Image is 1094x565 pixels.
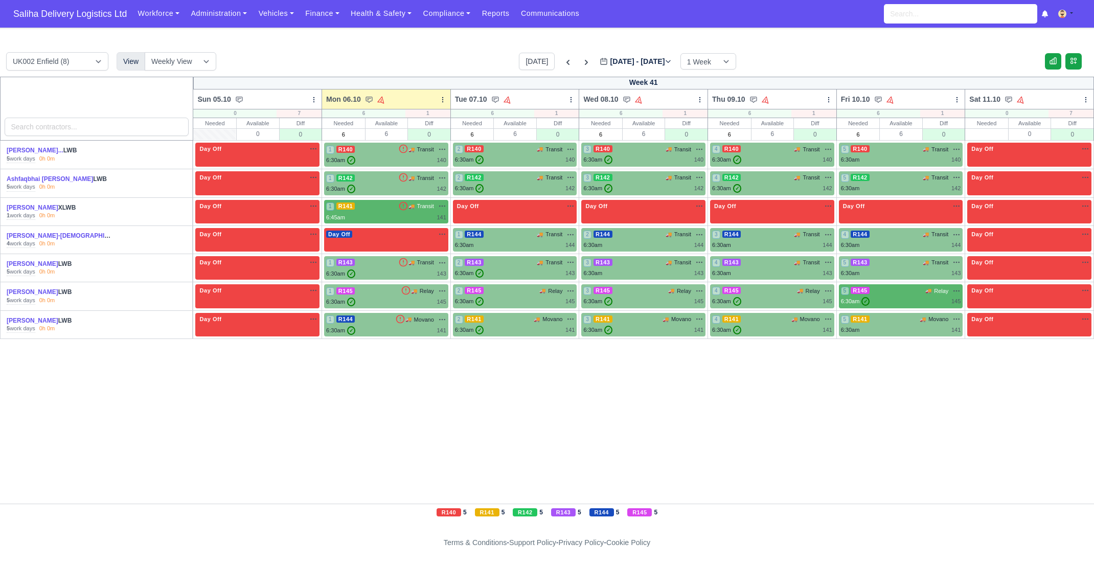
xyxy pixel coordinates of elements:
span: ✓ [604,297,612,306]
div: 6:30am [841,269,860,278]
span: Day Off [197,202,223,210]
span: Transit [674,145,691,154]
div: 1 [663,109,708,118]
span: ✓ [733,155,741,164]
div: 142 [823,184,832,193]
span: Day Off [969,174,995,181]
span: 3 [583,287,591,295]
span: Transit [931,258,948,267]
span: Day Off [197,259,223,266]
div: Diff [923,118,965,128]
span: Day Off [197,231,223,238]
span: ✓ [604,155,612,164]
span: 🚚 [923,174,929,182]
span: ✓ [347,156,355,165]
span: 5 [841,287,849,295]
span: Transit [931,145,948,154]
div: 145 [565,297,575,306]
div: work days [7,212,35,220]
span: R143 [722,259,741,266]
span: Transit [417,145,434,154]
div: Available [623,118,665,128]
div: 0 [193,109,277,118]
div: 144 [565,241,575,250]
span: R140 [594,145,612,152]
a: [PERSON_NAME] [7,317,58,324]
span: Day Off [969,259,995,266]
div: work days [7,268,35,276]
span: Transit [674,230,691,239]
div: 0 [280,128,322,140]
input: Search... [884,4,1037,24]
a: [PERSON_NAME] [7,204,58,211]
div: 143 [565,269,575,278]
div: 145 [951,297,961,306]
div: 6 [708,109,791,118]
span: Saliha Delivery Logistics Ltd [8,4,132,24]
div: 6:30am [712,155,741,164]
div: LWB [7,175,113,184]
div: Diff [665,118,708,128]
div: 0 [665,128,708,140]
span: 4 [712,145,720,153]
span: 🚚 [539,287,545,295]
div: 6:30am [455,155,484,164]
div: 140 [951,155,961,164]
div: Diff [794,118,836,128]
span: 🚚 [537,174,543,182]
span: 🚚 [537,231,543,238]
div: 145 [694,297,703,306]
span: ✓ [347,269,355,278]
span: 1 [326,174,334,183]
div: 6:30am [712,241,731,250]
span: R140 [336,146,355,153]
span: ✓ [475,155,484,164]
span: 3 [583,174,591,182]
span: 🚚 [923,259,929,266]
span: R142 [336,174,355,182]
span: Transit [545,173,562,182]
div: 144 [694,241,703,250]
span: R143 [594,259,612,266]
span: Day Off [969,231,995,238]
div: 144 [951,241,961,250]
div: 6:30am [841,184,860,193]
span: R141 [336,202,355,210]
span: 🚚 [408,146,415,153]
div: LWB [7,232,113,240]
div: 0h 0m [39,325,55,333]
span: R142 [594,174,612,181]
a: Communications [515,4,585,24]
div: work days [7,240,35,248]
strong: 5 [7,155,10,162]
span: ✓ [475,297,484,306]
span: 🚚 [797,287,803,295]
span: 🚚 [666,145,672,153]
div: 6:30am [583,241,602,250]
span: R144 [465,231,484,238]
div: Needed [965,118,1008,128]
div: 6:30am [326,156,355,165]
div: 0h 0m [39,268,55,276]
div: 6:30am [712,297,741,306]
span: R140 [722,145,741,152]
span: 🚚 [794,259,800,266]
div: 1 [920,109,965,118]
span: R144 [851,231,870,238]
span: R145 [851,287,870,294]
div: work days [7,155,35,163]
span: R143 [336,259,355,266]
div: 6:30am [712,184,741,193]
div: 143 [694,269,703,278]
span: 🚚 [411,287,417,295]
div: 6:30am [326,185,355,193]
span: R142 [465,174,484,181]
div: Available [751,118,794,128]
span: ✓ [347,298,355,306]
a: Reports [476,4,515,24]
div: 143 [951,269,961,278]
span: Relay [548,287,562,296]
span: R145 [594,287,612,294]
span: Fri 10.10 [841,94,870,104]
span: 5 [841,259,849,267]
